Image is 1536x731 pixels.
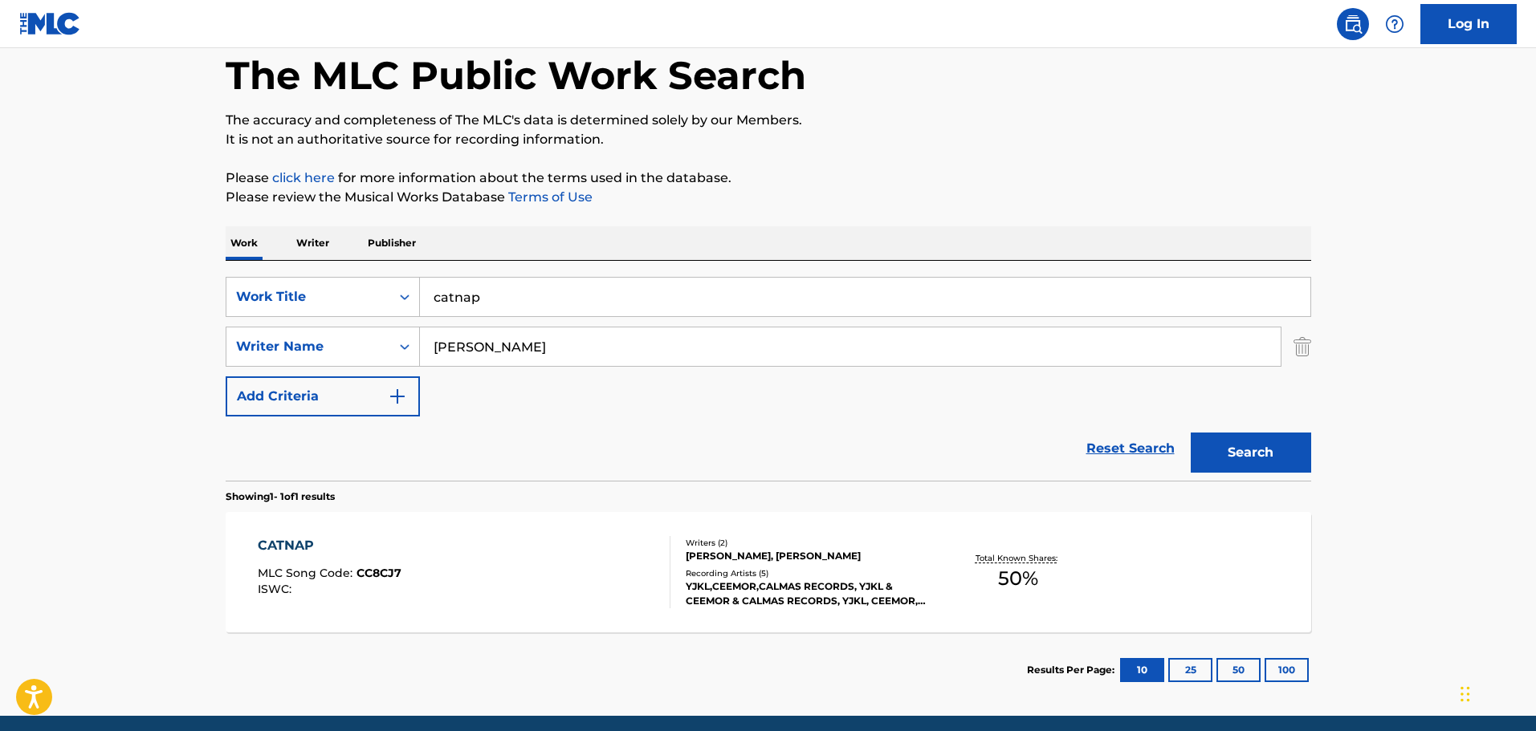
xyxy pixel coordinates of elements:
p: Total Known Shares: [976,552,1061,564]
img: Delete Criterion [1294,327,1311,367]
a: click here [272,170,335,185]
img: search [1343,14,1363,34]
a: Public Search [1337,8,1369,40]
a: Reset Search [1078,431,1183,466]
div: YJKL,CEEMOR,CALMAS RECORDS, YJKL & CEEMOR & CALMAS RECORDS, YJKL, CEEMOR, CALMAS RECORDS, YJKL,CE... [686,579,928,608]
p: Publisher [363,226,421,260]
p: Please review the Musical Works Database [226,188,1311,207]
iframe: Chat Widget [1456,654,1536,731]
span: ISWC : [258,582,295,596]
a: CATNAPMLC Song Code:CC8CJ7ISWC:Writers (2)[PERSON_NAME], [PERSON_NAME]Recording Artists (5)YJKL,C... [226,512,1311,632]
div: Writers ( 2 ) [686,537,928,549]
img: help [1385,14,1404,34]
button: Search [1191,433,1311,473]
button: 50 [1216,658,1261,682]
button: Add Criteria [226,376,420,416]
button: 25 [1168,658,1212,682]
img: MLC Logo [19,12,81,35]
p: Showing 1 - 1 of 1 results [226,489,335,504]
img: 9d2ae6d4665cec9f34b9.svg [388,387,407,406]
span: MLC Song Code : [258,566,356,580]
button: 10 [1120,658,1164,682]
div: Recording Artists ( 5 ) [686,567,928,579]
div: CATNAP [258,536,401,555]
div: Writer Name [236,337,381,356]
p: It is not an authoritative source for recording information. [226,130,1311,149]
div: Drag [1461,670,1470,718]
a: Log In [1420,4,1517,44]
button: 100 [1265,658,1309,682]
p: Please for more information about the terms used in the database. [226,169,1311,188]
p: The accuracy and completeness of The MLC's data is determined solely by our Members. [226,111,1311,130]
span: 50 % [998,564,1038,593]
h1: The MLC Public Work Search [226,51,806,99]
p: Results Per Page: [1027,663,1118,677]
a: Terms of Use [505,189,593,205]
p: Writer [291,226,334,260]
p: Work [226,226,263,260]
div: Help [1379,8,1411,40]
span: CC8CJ7 [356,566,401,580]
div: Work Title [236,287,381,307]
form: Search Form [226,277,1311,481]
div: [PERSON_NAME], [PERSON_NAME] [686,549,928,563]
